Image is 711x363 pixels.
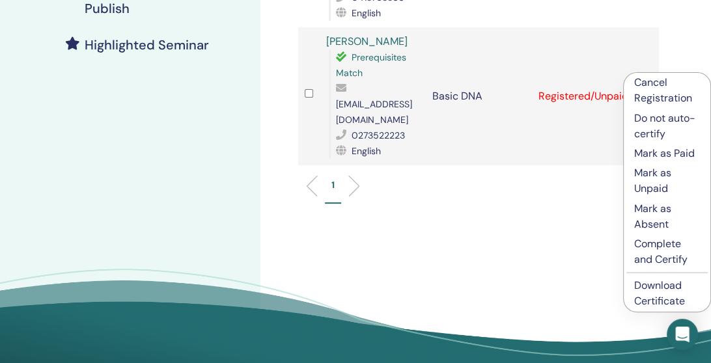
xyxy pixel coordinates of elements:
[352,145,381,157] span: English
[634,111,700,142] p: Do not auto-certify
[85,37,209,53] h4: Highlighted Seminar
[352,7,381,19] span: English
[336,51,406,79] span: Prerequisites Match
[634,278,685,308] a: Download Certificate
[634,146,700,161] p: Mark as Paid
[634,165,700,196] p: Mark as Unpaid
[634,75,700,106] p: Cancel Registration
[331,178,335,192] p: 1
[426,27,532,165] td: Basic DNA
[336,98,412,126] span: [EMAIL_ADDRESS][DOMAIN_NAME]
[85,1,130,16] h4: Publish
[634,201,700,232] p: Mark as Absent
[634,236,700,267] p: Complete and Certify
[352,129,405,141] span: 0273522223
[667,319,698,350] div: Open Intercom Messenger
[326,34,408,48] a: [PERSON_NAME]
